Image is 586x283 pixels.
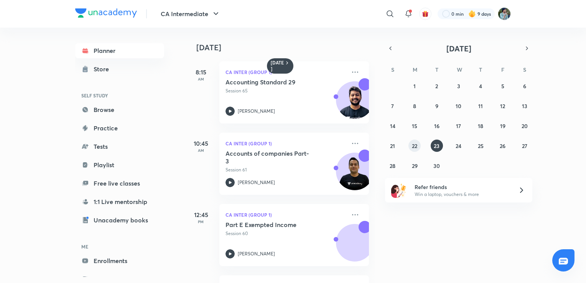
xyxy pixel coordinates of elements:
[446,43,471,54] span: [DATE]
[413,82,416,90] abbr: September 1, 2025
[434,142,439,150] abbr: September 23, 2025
[500,142,505,150] abbr: September 26, 2025
[501,66,504,73] abbr: Friday
[396,43,522,54] button: [DATE]
[408,80,421,92] button: September 1, 2025
[94,64,114,74] div: Store
[435,66,438,73] abbr: Tuesday
[75,8,137,20] a: Company Logo
[387,120,399,132] button: September 14, 2025
[412,122,417,130] abbr: September 15, 2025
[226,78,321,86] h5: Accounting Standard 29
[226,230,346,237] p: Session 60
[497,80,509,92] button: September 5, 2025
[457,66,462,73] abbr: Wednesday
[500,102,505,110] abbr: September 12, 2025
[519,100,531,112] button: September 13, 2025
[498,7,511,20] img: Santosh Kumar Thakur
[75,253,164,268] a: Enrollments
[186,77,216,81] p: AM
[387,160,399,172] button: September 28, 2025
[408,120,421,132] button: September 15, 2025
[434,122,439,130] abbr: September 16, 2025
[75,176,164,191] a: Free live classes
[431,120,443,132] button: September 16, 2025
[156,6,225,21] button: CA Intermediate
[453,140,465,152] button: September 24, 2025
[433,162,440,169] abbr: September 30, 2025
[186,67,216,77] h5: 8:15
[75,212,164,228] a: Unacademy books
[453,120,465,132] button: September 17, 2025
[431,160,443,172] button: September 30, 2025
[75,8,137,18] img: Company Logo
[387,100,399,112] button: September 7, 2025
[186,219,216,224] p: PM
[226,166,346,173] p: Session 61
[519,140,531,152] button: September 27, 2025
[75,194,164,209] a: 1:1 Live mentorship
[238,179,275,186] p: [PERSON_NAME]
[75,43,164,58] a: Planner
[75,61,164,77] a: Store
[238,250,275,257] p: [PERSON_NAME]
[522,102,527,110] abbr: September 13, 2025
[435,102,438,110] abbr: September 9, 2025
[497,140,509,152] button: September 26, 2025
[501,82,504,90] abbr: September 5, 2025
[431,100,443,112] button: September 9, 2025
[75,157,164,173] a: Playlist
[226,87,346,94] p: Session 65
[226,210,346,219] p: CA Inter (Group 1)
[456,102,461,110] abbr: September 10, 2025
[468,10,476,18] img: streak
[75,89,164,102] h6: SELF STUDY
[387,140,399,152] button: September 21, 2025
[413,102,416,110] abbr: September 8, 2025
[75,240,164,253] h6: ME
[408,140,421,152] button: September 22, 2025
[391,102,394,110] abbr: September 7, 2025
[522,122,528,130] abbr: September 20, 2025
[422,10,429,17] img: avatar
[457,82,460,90] abbr: September 3, 2025
[336,228,373,265] img: Avatar
[226,150,321,165] h5: Accounts of companies Part-3
[196,43,377,52] h4: [DATE]
[226,139,346,148] p: CA Inter (Group 1)
[456,142,461,150] abbr: September 24, 2025
[390,162,395,169] abbr: September 28, 2025
[408,100,421,112] button: September 8, 2025
[522,142,527,150] abbr: September 27, 2025
[336,86,373,122] img: Avatar
[391,66,394,73] abbr: Sunday
[186,210,216,219] h5: 12:45
[186,139,216,148] h5: 10:45
[186,148,216,153] p: AM
[226,67,346,77] p: CA Inter (Group 1)
[478,142,484,150] abbr: September 25, 2025
[519,120,531,132] button: September 20, 2025
[435,82,438,90] abbr: September 2, 2025
[453,100,465,112] button: September 10, 2025
[419,8,431,20] button: avatar
[415,183,509,191] h6: Refer friends
[456,122,461,130] abbr: September 17, 2025
[479,66,482,73] abbr: Thursday
[474,120,487,132] button: September 18, 2025
[415,191,509,198] p: Win a laptop, vouchers & more
[413,66,417,73] abbr: Monday
[391,183,407,198] img: referral
[474,140,487,152] button: September 25, 2025
[478,102,483,110] abbr: September 11, 2025
[75,139,164,154] a: Tests
[453,80,465,92] button: September 3, 2025
[474,100,487,112] button: September 11, 2025
[431,140,443,152] button: September 23, 2025
[431,80,443,92] button: September 2, 2025
[390,142,395,150] abbr: September 21, 2025
[479,82,482,90] abbr: September 4, 2025
[474,80,487,92] button: September 4, 2025
[497,120,509,132] button: September 19, 2025
[238,108,275,115] p: [PERSON_NAME]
